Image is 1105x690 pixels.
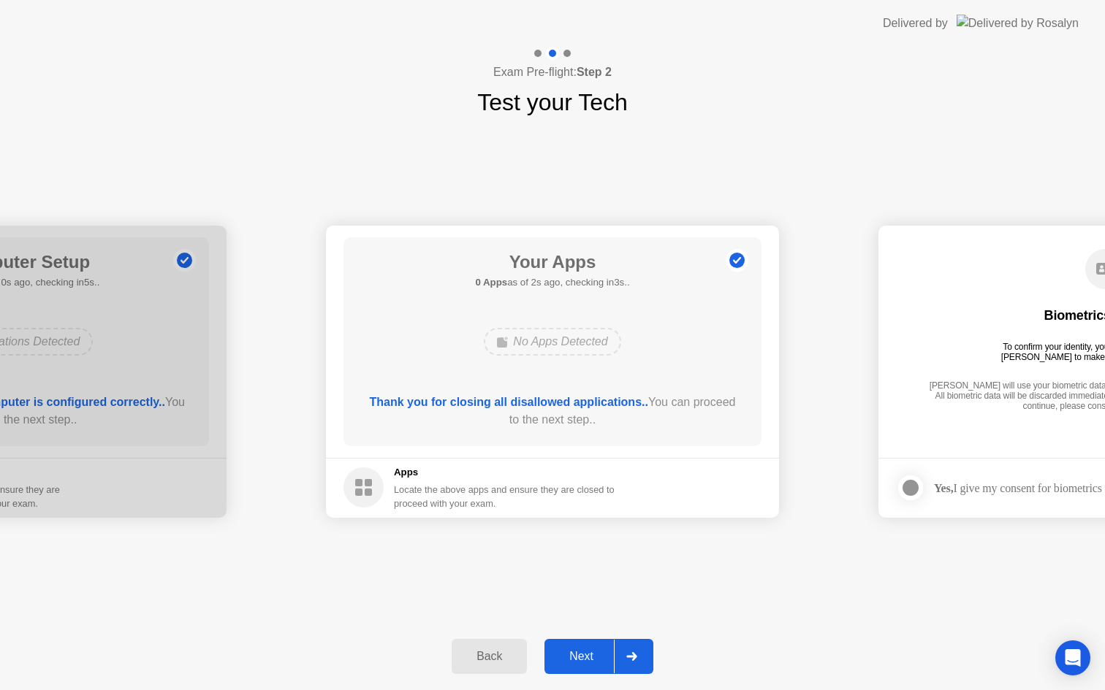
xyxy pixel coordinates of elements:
[370,396,648,408] b: Thank you for closing all disallowed applications..
[475,249,629,275] h1: Your Apps
[475,277,507,288] b: 0 Apps
[484,328,620,356] div: No Apps Detected
[1055,640,1090,675] div: Open Intercom Messenger
[475,275,629,290] h5: as of 2s ago, checking in3s..
[883,15,948,32] div: Delivered by
[577,66,612,78] b: Step 2
[957,15,1079,31] img: Delivered by Rosalyn
[544,639,653,674] button: Next
[365,394,741,429] div: You can proceed to the next step..
[394,465,615,480] h5: Apps
[493,64,612,81] h4: Exam Pre-flight:
[477,85,628,120] h1: Test your Tech
[456,650,523,663] div: Back
[934,482,953,494] strong: Yes,
[452,639,527,674] button: Back
[394,483,615,510] div: Locate the above apps and ensure they are closed to proceed with your exam.
[549,650,614,663] div: Next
